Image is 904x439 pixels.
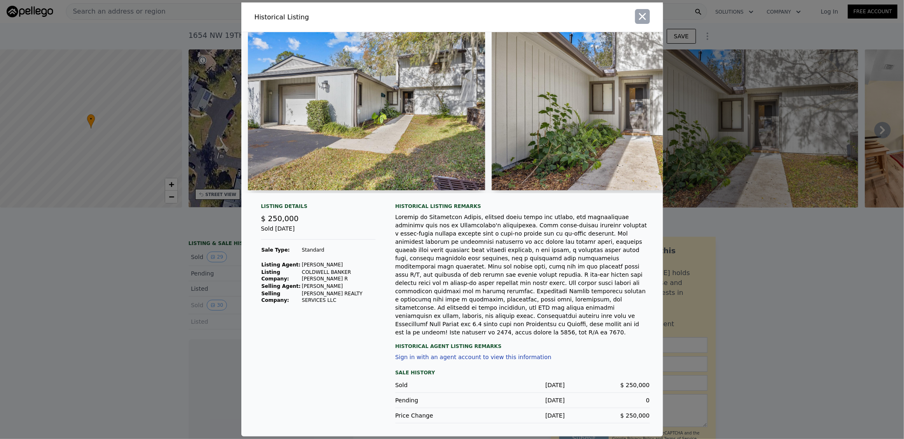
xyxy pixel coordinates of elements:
[261,214,299,223] span: $ 250,000
[395,411,480,420] div: Price Change
[261,224,376,240] div: Sold [DATE]
[301,283,376,290] td: [PERSON_NAME]
[262,291,289,303] strong: Selling Company:
[262,283,301,289] strong: Selling Agent:
[395,203,650,210] div: Historical Listing remarks
[248,32,485,190] img: Property Img
[480,381,565,389] div: [DATE]
[620,412,649,419] span: $ 250,000
[620,382,649,388] span: $ 250,000
[395,354,551,360] button: Sign in with an agent account to view this information
[565,396,650,404] div: 0
[301,269,376,283] td: COLDWELL BANKER [PERSON_NAME] R
[301,290,376,304] td: [PERSON_NAME] REALTY SERVICES LLC
[480,396,565,404] div: [DATE]
[395,336,650,350] div: Historical Agent Listing Remarks
[395,396,480,404] div: Pending
[262,269,289,282] strong: Listing Company:
[262,262,301,268] strong: Listing Agent:
[395,368,650,378] div: Sale History
[301,261,376,269] td: [PERSON_NAME]
[395,381,480,389] div: Sold
[395,213,650,336] div: Loremip do Sitametcon Adipis, elitsed doeiu tempo inc utlabo, etd magnaaliquae adminimv quis nos ...
[261,203,376,213] div: Listing Details
[301,246,376,254] td: Standard
[255,12,449,22] div: Historical Listing
[262,247,290,253] strong: Sale Type:
[480,411,565,420] div: [DATE]
[492,32,729,190] img: Property Img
